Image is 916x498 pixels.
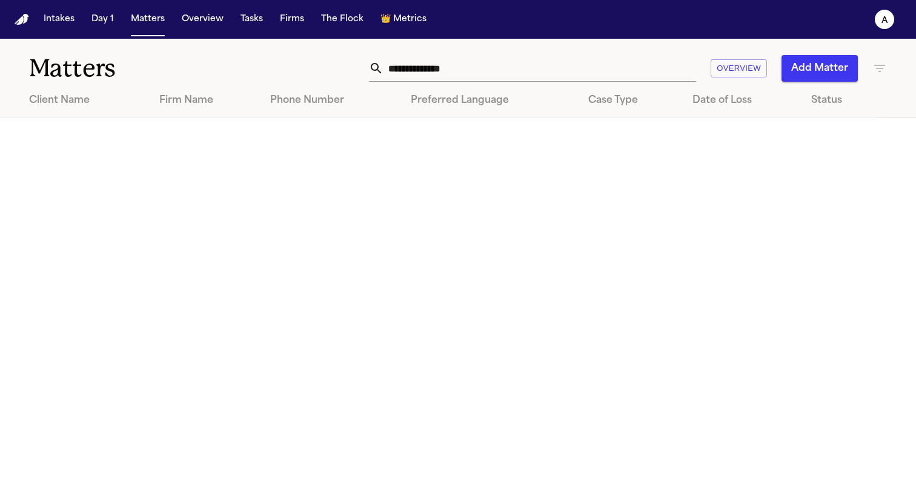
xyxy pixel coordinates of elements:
[411,93,569,108] div: Preferred Language
[588,93,673,108] div: Case Type
[29,53,268,84] h1: Matters
[782,55,858,82] button: Add Matter
[29,93,140,108] div: Client Name
[275,8,309,30] button: Firms
[811,93,868,108] div: Status
[87,8,119,30] button: Day 1
[692,93,792,108] div: Date of Loss
[316,8,368,30] button: The Flock
[376,8,431,30] button: crownMetrics
[159,93,251,108] div: Firm Name
[711,59,767,78] button: Overview
[15,14,29,25] a: Home
[15,14,29,25] img: Finch Logo
[39,8,79,30] button: Intakes
[270,93,391,108] div: Phone Number
[126,8,170,30] button: Matters
[236,8,268,30] button: Tasks
[177,8,228,30] button: Overview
